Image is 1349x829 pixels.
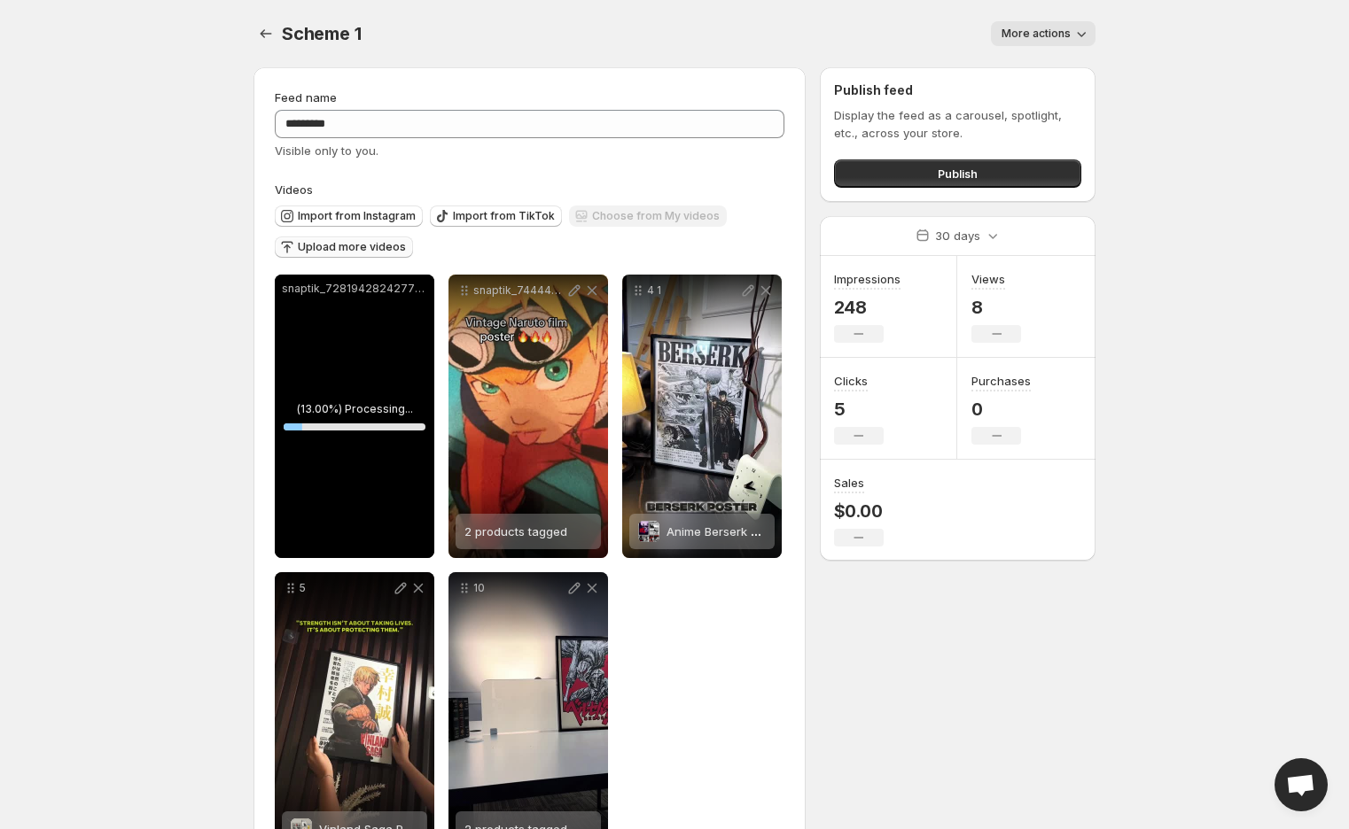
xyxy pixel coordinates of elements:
p: 0 [971,399,1031,420]
button: Publish [834,159,1081,188]
p: Display the feed as a carousel, spotlight, etc., across your store. [834,106,1081,142]
h3: Impressions [834,270,901,288]
p: 8 [971,297,1021,318]
h3: Sales [834,474,864,492]
p: snaptik_7281942824277282091_v2 [282,282,427,296]
p: 5 [300,581,392,595]
div: 4 1Anime Berserk Poster Japanese Manga Wall ArtAnime Berserk Poster Japanese Manga Wall Art [622,275,782,558]
div: snaptik_7444442724901735722_v22 products tagged [448,275,608,558]
p: 10 [473,581,565,595]
p: 30 days [935,227,980,244]
div: Open chat [1275,758,1328,811]
button: Import from Instagram [275,205,423,227]
h3: Clicks [834,372,868,390]
h2: Publish feed [834,81,1081,99]
button: Upload more videos [275,236,413,258]
h3: Views [971,270,1005,288]
span: Feed name [275,90,337,105]
span: Scheme 1 [282,23,361,44]
button: More actions [991,21,1096,46]
span: Visible only to you. [275,143,378,158]
span: More actions [1002,27,1071,41]
img: Anime Berserk Poster Japanese Manga Wall Art [638,521,659,542]
button: Settings [253,21,278,46]
button: Import from TikTok [430,205,562,227]
h3: Purchases [971,372,1031,390]
span: 2 products tagged [464,524,567,538]
p: 5 [834,399,884,420]
span: Anime Berserk Poster Japanese Manga Wall Art [667,524,932,538]
span: Import from Instagram [298,209,416,223]
p: 248 [834,297,901,318]
p: snaptik_7444442724901735722_v2 [473,283,565,298]
span: Import from TikTok [453,209,555,223]
p: 4 1 [647,283,739,298]
p: $0.00 [834,500,884,522]
span: Publish [938,165,978,182]
span: Upload more videos [298,240,406,254]
span: Videos [275,182,313,197]
div: snaptik_7281942824277282091_v2(13.00%) Processing...13% [275,275,434,558]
